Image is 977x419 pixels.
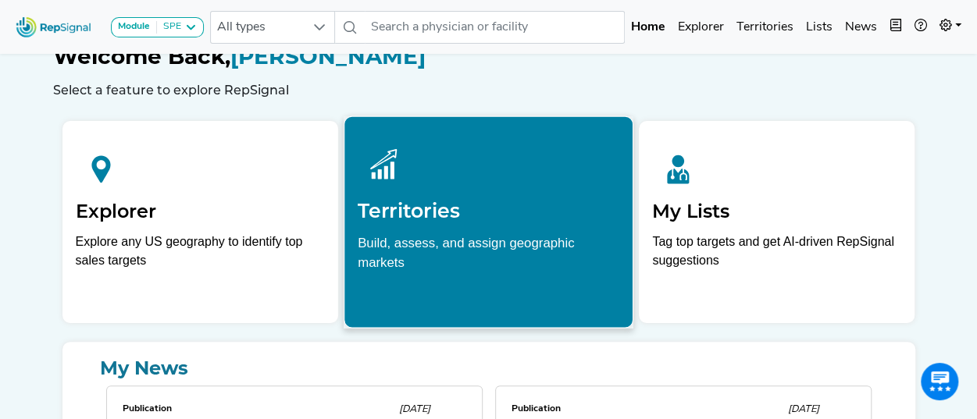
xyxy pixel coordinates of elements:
[730,12,800,43] a: Territories
[365,11,625,44] input: Search a physician or facility
[76,201,325,223] h2: Explorer
[62,121,338,323] a: ExplorerExplore any US geography to identify top sales targets
[788,404,819,414] span: [DATE]
[53,43,230,69] span: Welcome Back,
[157,21,181,34] div: SPE
[211,12,305,43] span: All types
[652,201,901,223] h2: My Lists
[883,12,908,43] button: Intel Book
[76,233,325,270] div: Explore any US geography to identify top sales targets
[53,44,925,70] h1: [PERSON_NAME]
[652,233,901,279] p: Tag top targets and get AI-driven RepSignal suggestions
[399,404,430,414] span: [DATE]
[800,12,839,43] a: Lists
[118,22,150,31] strong: Module
[512,404,561,414] span: Publication
[123,404,172,414] span: Publication
[639,121,915,323] a: My ListsTag top targets and get AI-driven RepSignal suggestions
[75,354,903,382] a: My News
[839,12,883,43] a: News
[358,199,619,222] h2: Territories
[358,233,619,281] p: Build, assess, and assign geographic markets
[344,115,633,328] a: TerritoriesBuild, assess, and assign geographic markets
[672,12,730,43] a: Explorer
[625,12,672,43] a: Home
[111,17,204,37] button: ModuleSPE
[53,83,925,98] h6: Select a feature to explore RepSignal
